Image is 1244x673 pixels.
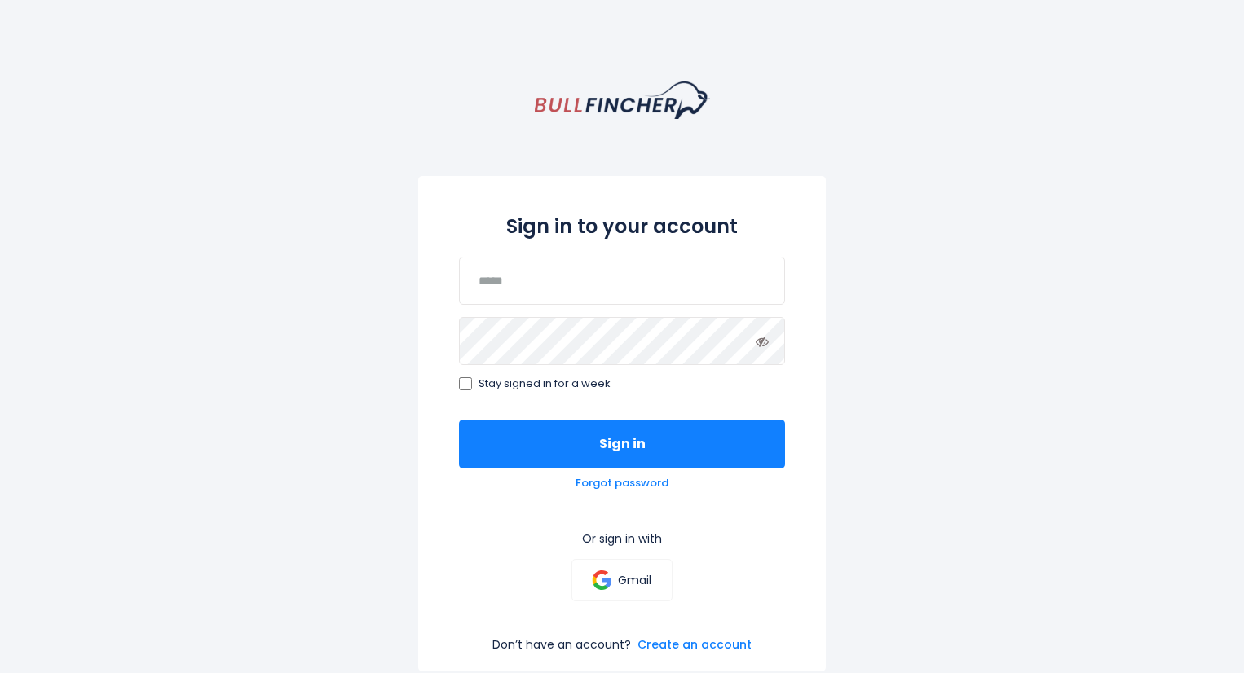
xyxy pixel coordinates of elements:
[459,531,785,546] p: Or sign in with
[571,559,672,601] a: Gmail
[637,637,752,652] a: Create an account
[459,212,785,240] h2: Sign in to your account
[459,420,785,468] button: Sign in
[479,377,611,391] span: Stay signed in for a week
[618,573,651,587] p: Gmail
[576,477,668,490] a: Forgot password
[535,81,710,119] a: homepage
[492,637,631,652] p: Don’t have an account?
[459,377,472,390] input: Stay signed in for a week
